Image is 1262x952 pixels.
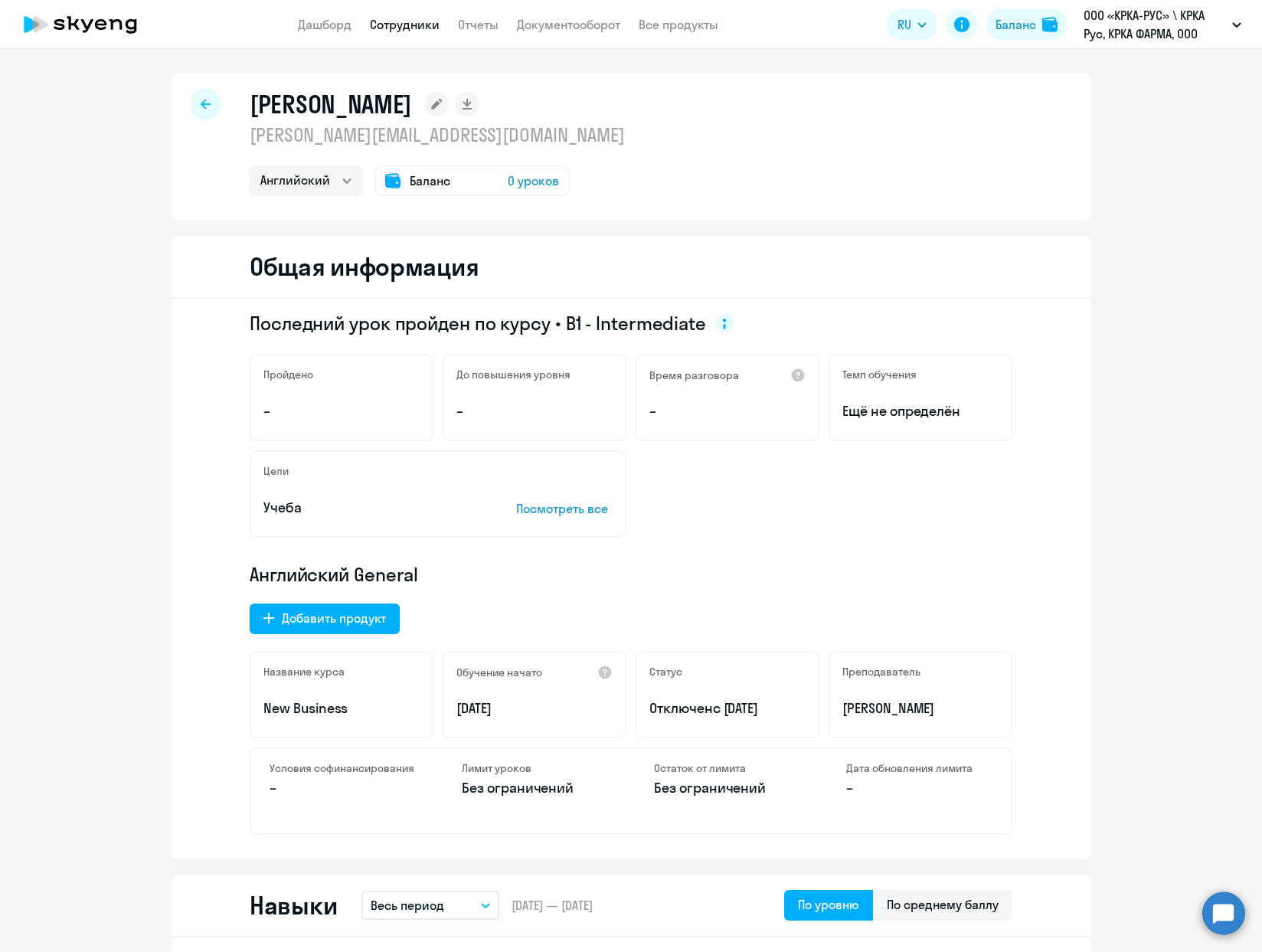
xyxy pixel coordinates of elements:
p: [PERSON_NAME][EMAIL_ADDRESS][DOMAIN_NAME] [250,123,625,147]
h5: Преподаватель [842,665,920,679]
h5: Время разговора [649,368,739,382]
p: ООО «КРКА-РУС» \ КРКА Рус, КРКА ФАРМА, ООО [1084,6,1226,43]
span: Баланс [410,172,450,190]
a: Документооборот [517,17,620,32]
h4: Лимит уроков [462,761,608,775]
a: Дашборд [298,17,351,32]
p: [DATE] [456,698,613,718]
div: Баланс [996,15,1036,34]
h5: До повышения уровня [456,368,571,381]
p: Учеба [263,498,469,518]
a: Отчеты [458,17,499,32]
span: RU [897,15,911,34]
span: Последний урок пройден по курсу • B1 - Intermediate [250,311,706,335]
p: Без ограничений [462,778,608,798]
p: Без ограничений [654,778,800,798]
div: По уровню [798,895,859,914]
span: 0 уроков [508,172,559,190]
h5: Обучение начато [456,666,542,679]
h5: Статус [649,665,682,679]
span: [DATE] — [DATE] [512,897,593,914]
p: Посмотреть все [516,499,613,518]
p: – [263,401,420,421]
a: Сотрудники [370,17,440,32]
img: balance [1042,17,1058,32]
h5: Пройдено [263,368,313,381]
p: [PERSON_NAME] [842,698,999,718]
h5: Цели [263,464,289,478]
h5: Название курса [263,665,345,679]
h1: [PERSON_NAME] [250,89,412,119]
p: – [649,401,806,421]
h2: Навыки [250,890,337,921]
button: RU [887,9,937,40]
p: – [846,778,992,798]
h4: Остаток от лимита [654,761,800,775]
a: Все продукты [639,17,718,32]
button: ООО «КРКА-РУС» \ КРКА Рус, КРКА ФАРМА, ООО [1076,6,1249,43]
h2: Общая информация [250,251,479,282]
p: Весь период [371,896,444,914]
span: с [DATE] [713,699,759,717]
span: Английский General [250,562,418,587]
p: New Business [263,698,420,718]
h4: Дата обновления лимита [846,761,992,775]
span: Ещё не определён [842,401,999,421]
div: Добавить продукт [282,609,386,627]
h4: Условия софинансирования [270,761,416,775]
p: – [270,778,416,798]
p: Отключен [649,698,806,718]
h5: Темп обучения [842,368,917,381]
p: – [456,401,613,421]
button: Балансbalance [986,9,1067,40]
button: Добавить продукт [250,604,400,634]
div: По среднему баллу [887,895,999,914]
button: Весь период [361,891,499,920]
